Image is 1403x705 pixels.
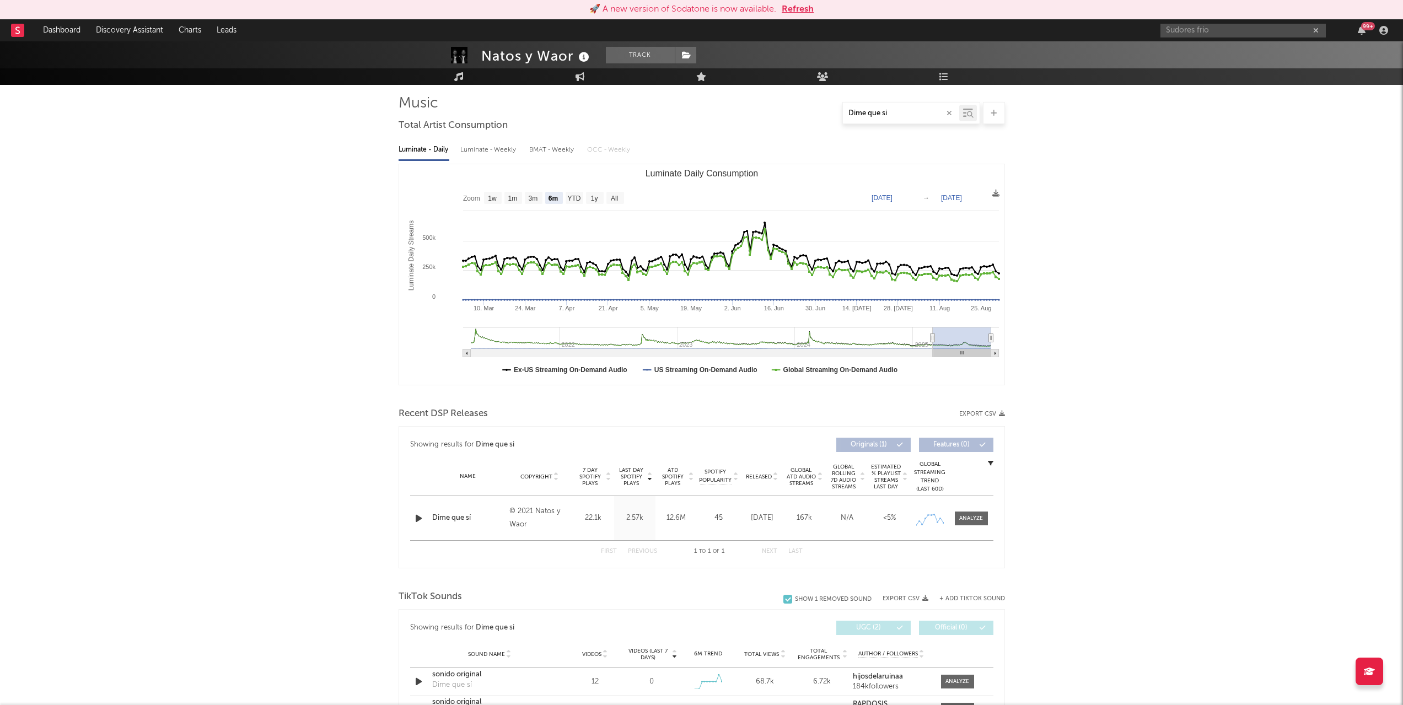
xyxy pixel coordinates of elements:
button: First [601,548,617,555]
div: 99 + [1361,22,1375,30]
span: Total Views [744,651,779,658]
span: Music [399,97,438,110]
div: © 2021 Natos y Waor [509,505,569,531]
span: Total Engagements [796,648,841,661]
div: Showing results for [410,621,702,635]
text: 30. Jun [805,305,825,311]
span: Videos [582,651,601,658]
div: 12 [569,676,621,687]
div: Natos y Waor [481,47,592,65]
text: 1y [590,195,598,202]
span: Last Day Spotify Plays [617,467,646,487]
button: Next [762,548,777,555]
div: Global Streaming Trend (Last 60D) [913,460,947,493]
text: 25. Aug [971,305,991,311]
button: Export CSV [883,595,928,602]
text: 21. Apr [598,305,617,311]
div: 1 1 1 [679,545,740,558]
span: Videos (last 7 days) [626,648,670,661]
text: 24. Mar [515,305,536,311]
button: Track [606,47,675,63]
a: Leads [209,19,244,41]
button: Originals(1) [836,438,911,452]
input: Search for artists [1160,24,1326,37]
div: N/A [829,513,866,524]
span: of [713,549,719,554]
text: → [923,194,929,202]
span: Recent DSP Releases [399,407,488,421]
text: Luminate Daily Consumption [645,169,758,178]
button: + Add TikTok Sound [939,596,1005,602]
span: Features ( 0 ) [926,442,977,448]
a: Discovery Assistant [88,19,171,41]
text: 11. Aug [929,305,949,311]
text: [DATE] [941,194,962,202]
input: Search by song name or URL [843,109,959,118]
text: 14. [DATE] [842,305,871,311]
div: 68.7k [739,676,791,687]
div: Showing results for [410,438,702,452]
text: Luminate Daily Streams [407,220,415,290]
div: 0 [649,676,654,687]
div: BMAT - Weekly [529,141,576,159]
div: 6M Trend [682,650,734,658]
div: <5% [871,513,908,524]
div: Show 1 Removed Sound [795,596,872,603]
button: 99+ [1358,26,1366,35]
a: Dashboard [35,19,88,41]
text: 7. Apr [558,305,574,311]
div: sonido original [432,669,547,680]
a: hijosdelaruinaa [853,673,929,681]
div: 184k followers [853,683,929,691]
div: 2.57k [617,513,653,524]
text: US Streaming On-Demand Audio [654,366,757,374]
span: Global ATD Audio Streams [786,467,816,487]
button: Official(0) [919,621,993,635]
text: 16. Jun [764,305,783,311]
div: 6.72k [796,676,847,687]
text: Ex-US Streaming On-Demand Audio [514,366,627,374]
span: Total Artist Consumption [399,119,508,132]
text: 1m [508,195,517,202]
span: ATD Spotify Plays [658,467,687,487]
button: UGC(2) [836,621,911,635]
text: 1w [488,195,497,202]
div: 22.1k [576,513,611,524]
text: Zoom [463,195,480,202]
span: UGC ( 2 ) [843,625,894,631]
button: Features(0) [919,438,993,452]
text: 28. [DATE] [883,305,912,311]
span: Official ( 0 ) [926,625,977,631]
span: Author / Followers [858,650,918,658]
text: 3m [528,195,537,202]
text: 250k [422,263,436,270]
text: 5. May [640,305,659,311]
div: Dime que si [476,621,514,634]
text: 0 [432,293,435,300]
div: 12.6M [658,513,694,524]
text: Global Streaming On-Demand Audio [783,366,897,374]
div: 🚀 A new version of Sodatone is now available. [589,3,776,16]
text: 2. Jun [724,305,740,311]
text: All [610,195,617,202]
div: Dime que sí [432,680,472,691]
text: 10. Mar [473,305,494,311]
svg: Luminate Daily Consumption [399,164,1004,385]
span: Originals ( 1 ) [843,442,894,448]
div: Dime que si [476,438,514,451]
a: Dime que sí [432,513,504,524]
div: 167k [786,513,823,524]
button: Export CSV [959,411,1005,417]
span: Released [746,473,772,480]
button: + Add TikTok Sound [928,596,1005,602]
span: Global Rolling 7D Audio Streams [829,464,859,490]
span: Sound Name [468,651,505,658]
span: to [699,549,706,554]
div: 45 [700,513,738,524]
button: Last [788,548,803,555]
span: TikTok Sounds [399,590,462,604]
strong: hijosdelaruinaa [853,673,903,680]
span: 7 Day Spotify Plays [576,467,605,487]
text: [DATE] [872,194,893,202]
